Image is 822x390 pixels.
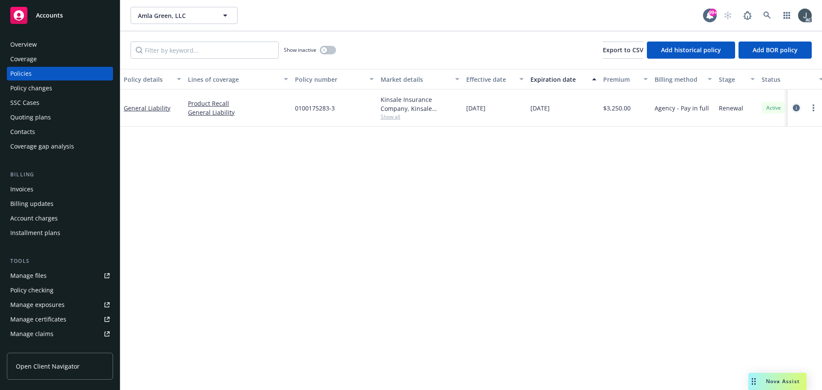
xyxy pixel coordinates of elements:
[709,9,717,16] div: 99+
[10,140,74,153] div: Coverage gap analysis
[284,46,316,54] span: Show inactive
[188,108,288,117] a: General Liability
[808,103,819,113] a: more
[120,69,185,89] button: Policy details
[295,104,335,113] span: 0100175283-3
[661,46,721,54] span: Add historical policy
[7,170,113,179] div: Billing
[7,96,113,110] a: SSC Cases
[7,226,113,240] a: Installment plans
[131,7,238,24] button: Amla Green, LLC
[10,226,60,240] div: Installment plans
[10,313,66,326] div: Manage certificates
[381,113,459,120] span: Show all
[10,342,51,355] div: Manage BORs
[765,104,782,112] span: Active
[10,110,51,124] div: Quoting plans
[719,104,743,113] span: Renewal
[466,104,485,113] span: [DATE]
[715,69,758,89] button: Stage
[295,75,364,84] div: Policy number
[10,52,37,66] div: Coverage
[124,75,172,84] div: Policy details
[7,140,113,153] a: Coverage gap analysis
[10,298,65,312] div: Manage exposures
[10,182,33,196] div: Invoices
[131,42,279,59] input: Filter by keyword...
[7,125,113,139] a: Contacts
[748,373,807,390] button: Nova Assist
[16,362,80,371] span: Open Client Navigator
[791,103,801,113] a: circleInformation
[759,7,776,24] a: Search
[292,69,377,89] button: Policy number
[381,95,459,113] div: Kinsale Insurance Company, Kinsale Insurance, Brown & Riding Insurance Services, Inc.
[10,125,35,139] div: Contacts
[739,42,812,59] button: Add BOR policy
[10,67,32,80] div: Policies
[647,42,735,59] button: Add historical policy
[466,75,514,84] div: Effective date
[7,182,113,196] a: Invoices
[798,9,812,22] img: photo
[138,11,212,20] span: Amla Green, LLC
[7,67,113,80] a: Policies
[600,69,651,89] button: Premium
[719,7,736,24] a: Start snowing
[7,81,113,95] a: Policy changes
[10,283,54,297] div: Policy checking
[377,69,463,89] button: Market details
[603,104,631,113] span: $3,250.00
[603,75,638,84] div: Premium
[603,42,643,59] button: Export to CSV
[762,75,814,84] div: Status
[124,104,170,112] a: General Liability
[10,197,54,211] div: Billing updates
[7,283,113,297] a: Policy checking
[766,378,800,385] span: Nova Assist
[36,12,63,19] span: Accounts
[530,75,587,84] div: Expiration date
[7,197,113,211] a: Billing updates
[188,75,279,84] div: Lines of coverage
[10,96,39,110] div: SSC Cases
[7,52,113,66] a: Coverage
[7,327,113,341] a: Manage claims
[7,3,113,27] a: Accounts
[719,75,745,84] div: Stage
[739,7,756,24] a: Report a Bug
[655,104,709,113] span: Agency - Pay in full
[10,327,54,341] div: Manage claims
[7,38,113,51] a: Overview
[7,110,113,124] a: Quoting plans
[753,46,798,54] span: Add BOR policy
[651,69,715,89] button: Billing method
[185,69,292,89] button: Lines of coverage
[10,81,52,95] div: Policy changes
[603,46,643,54] span: Export to CSV
[7,257,113,265] div: Tools
[7,211,113,225] a: Account charges
[530,104,550,113] span: [DATE]
[7,342,113,355] a: Manage BORs
[463,69,527,89] button: Effective date
[10,38,37,51] div: Overview
[10,269,47,283] div: Manage files
[188,99,288,108] a: Product Recall
[527,69,600,89] button: Expiration date
[7,269,113,283] a: Manage files
[655,75,703,84] div: Billing method
[7,313,113,326] a: Manage certificates
[778,7,795,24] a: Switch app
[10,211,58,225] div: Account charges
[381,75,450,84] div: Market details
[7,298,113,312] a: Manage exposures
[748,373,759,390] div: Drag to move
